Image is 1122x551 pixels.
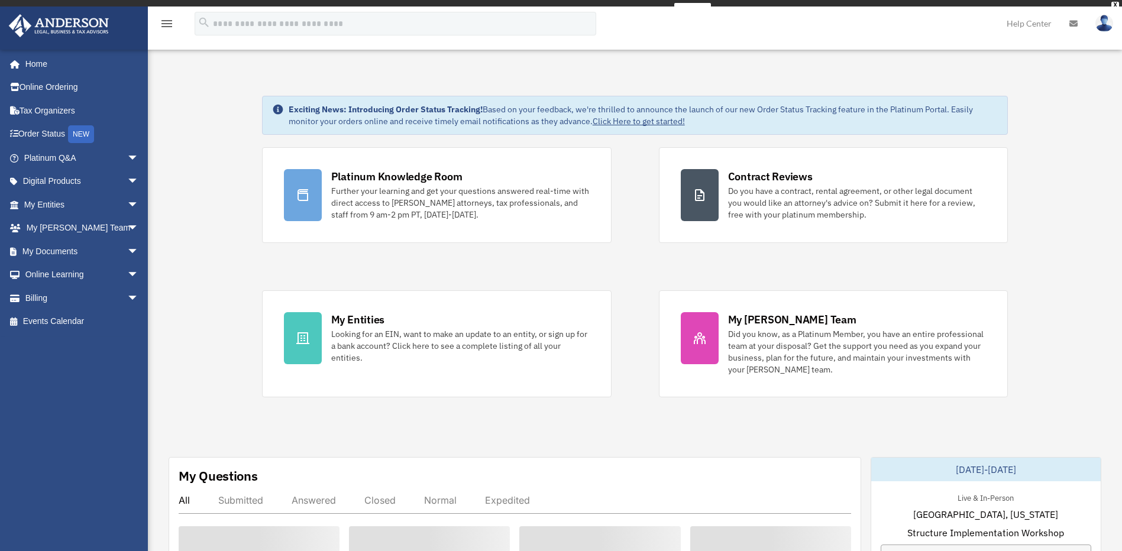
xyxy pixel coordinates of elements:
[728,169,813,184] div: Contract Reviews
[1111,2,1119,9] div: close
[331,328,590,364] div: Looking for an EIN, want to make an update to an entity, or sign up for a bank account? Click her...
[8,122,157,147] a: Order StatusNEW
[127,216,151,241] span: arrow_drop_down
[1095,15,1113,32] img: User Pic
[127,239,151,264] span: arrow_drop_down
[659,290,1008,397] a: My [PERSON_NAME] Team Did you know, as a Platinum Member, you have an entire professional team at...
[262,147,612,243] a: Platinum Knowledge Room Further your learning and get your questions answered real-time with dire...
[8,193,157,216] a: My Entitiesarrow_drop_down
[218,494,263,506] div: Submitted
[331,169,463,184] div: Platinum Knowledge Room
[292,494,336,506] div: Answered
[907,526,1064,540] span: Structure Implementation Workshop
[593,116,685,127] a: Click Here to get started!
[289,103,998,127] div: Based on your feedback, we're thrilled to announce the launch of our new Order Status Tracking fe...
[424,494,457,506] div: Normal
[5,14,112,37] img: Anderson Advisors Platinum Portal
[331,312,384,327] div: My Entities
[8,310,157,333] a: Events Calendar
[127,146,151,170] span: arrow_drop_down
[674,3,711,17] a: survey
[160,21,174,31] a: menu
[8,146,157,170] a: Platinum Q&Aarrow_drop_down
[289,104,483,115] strong: Exciting News: Introducing Order Status Tracking!
[728,328,987,375] div: Did you know, as a Platinum Member, you have an entire professional team at your disposal? Get th...
[8,286,157,310] a: Billingarrow_drop_down
[8,263,157,287] a: Online Learningarrow_drop_down
[68,125,94,143] div: NEW
[8,52,151,76] a: Home
[198,16,211,29] i: search
[364,494,396,506] div: Closed
[8,170,157,193] a: Digital Productsarrow_drop_down
[913,507,1058,521] span: [GEOGRAPHIC_DATA], [US_STATE]
[127,193,151,217] span: arrow_drop_down
[179,494,190,506] div: All
[948,491,1023,503] div: Live & In-Person
[659,147,1008,243] a: Contract Reviews Do you have a contract, rental agreement, or other legal document you would like...
[485,494,530,506] div: Expedited
[127,263,151,287] span: arrow_drop_down
[8,76,157,99] a: Online Ordering
[411,3,670,17] div: Get a chance to win 6 months of Platinum for free just by filling out this
[8,216,157,240] a: My [PERSON_NAME] Teamarrow_drop_down
[331,185,590,221] div: Further your learning and get your questions answered real-time with direct access to [PERSON_NAM...
[871,458,1101,481] div: [DATE]-[DATE]
[160,17,174,31] i: menu
[8,99,157,122] a: Tax Organizers
[262,290,612,397] a: My Entities Looking for an EIN, want to make an update to an entity, or sign up for a bank accoun...
[728,185,987,221] div: Do you have a contract, rental agreement, or other legal document you would like an attorney's ad...
[127,170,151,194] span: arrow_drop_down
[8,239,157,263] a: My Documentsarrow_drop_down
[179,467,258,485] div: My Questions
[728,312,856,327] div: My [PERSON_NAME] Team
[127,286,151,310] span: arrow_drop_down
